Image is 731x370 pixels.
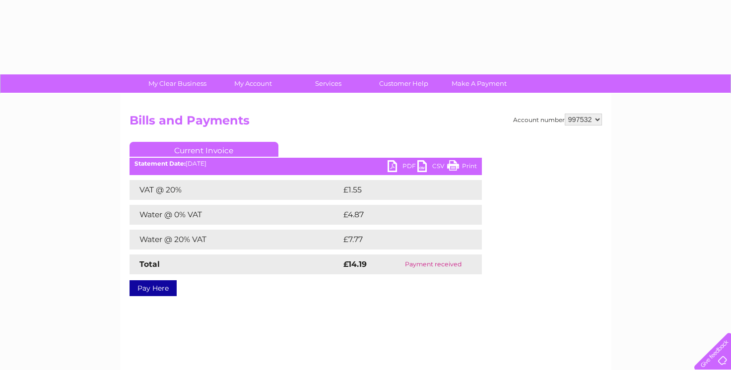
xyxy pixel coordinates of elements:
a: PDF [388,160,417,175]
div: [DATE] [130,160,482,167]
a: Make A Payment [438,74,520,93]
h2: Bills and Payments [130,114,602,132]
strong: Total [139,259,160,269]
a: Current Invoice [130,142,278,157]
td: Water @ 20% VAT [130,230,341,249]
a: CSV [417,160,447,175]
a: Customer Help [363,74,445,93]
strong: £14.19 [343,259,367,269]
a: Print [447,160,477,175]
a: Services [287,74,369,93]
td: £1.55 [341,180,457,200]
td: £7.77 [341,230,458,249]
div: Account number [513,114,602,125]
a: Pay Here [130,280,177,296]
td: VAT @ 20% [130,180,341,200]
td: Water @ 0% VAT [130,205,341,225]
a: My Clear Business [136,74,218,93]
td: Payment received [385,254,482,274]
a: My Account [212,74,294,93]
b: Statement Date: [134,160,186,167]
td: £4.87 [341,205,459,225]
